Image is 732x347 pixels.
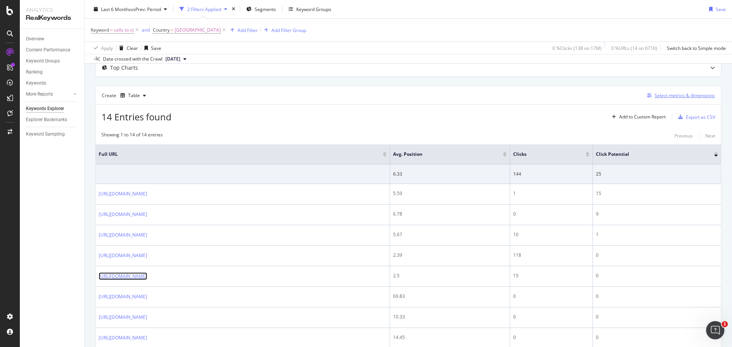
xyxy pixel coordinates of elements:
[238,27,258,33] div: Add Filter
[296,6,331,12] div: Keyword Groups
[99,293,147,301] a: [URL][DOMAIN_NAME]
[716,6,726,12] div: Save
[393,231,507,238] div: 5.67
[171,27,173,33] span: =
[705,131,715,141] button: Next
[513,211,589,217] div: 0
[664,42,726,54] button: Switch back to Simple mode
[722,321,728,327] span: 1
[705,133,715,139] div: Next
[596,231,718,238] div: 1
[26,46,79,54] a: Content Performance
[141,42,161,54] button: Save
[596,171,718,177] div: 25
[91,3,170,15] button: Last 6 MonthsvsPrev. Period
[26,14,78,22] div: RealKeywords
[26,35,79,43] a: Overview
[26,68,43,76] div: Ranking
[26,68,79,76] a: Ranking
[187,6,221,12] div: 2 Filters Applied
[227,26,258,35] button: Add Filter
[596,151,703,158] span: Click Potential
[393,211,507,217] div: 6.78
[26,46,70,54] div: Content Performance
[26,130,65,138] div: Keyword Sampling
[26,130,79,138] a: Keyword Sampling
[596,190,718,197] div: 15
[99,231,147,239] a: [URL][DOMAIN_NAME]
[91,42,113,54] button: Apply
[513,190,589,197] div: 1
[99,252,147,259] a: [URL][DOMAIN_NAME]
[706,3,726,15] button: Save
[103,56,162,62] div: Data crossed with the Crawl
[99,190,147,198] a: [URL][DOMAIN_NAME]
[393,272,507,279] div: 2.5
[26,79,46,87] div: Keywords
[101,6,131,12] span: Last 6 Months
[117,90,149,102] button: Table
[513,272,589,279] div: 15
[596,293,718,300] div: 0
[230,5,237,13] div: times
[609,111,666,123] button: Add to Custom Report
[611,45,657,51] div: 0 % URLs ( 14 on 671K )
[99,151,371,158] span: Full URL
[99,334,147,342] a: [URL][DOMAIN_NAME]
[165,56,180,62] span: 2025 Oct. 1st
[393,313,507,320] div: 10.33
[26,6,78,14] div: Analytics
[91,27,109,33] span: Keyword
[596,334,718,341] div: 0
[393,252,507,259] div: 2.39
[127,45,138,51] div: Clear
[644,91,715,100] button: Select metrics & dimensions
[26,116,67,124] div: Explorer Bookmarks
[114,25,134,35] span: cells to ct
[596,211,718,217] div: 9
[162,54,189,64] button: [DATE]
[110,64,138,72] div: Top Charts
[261,26,306,35] button: Add Filter Group
[393,171,507,177] div: 6.33
[513,171,589,177] div: 144
[26,105,79,113] a: Keywords Explorer
[116,42,138,54] button: Clear
[674,133,693,139] div: Previous
[101,110,172,123] span: 14 Entries found
[513,334,589,341] div: 0
[667,45,726,51] div: Switch back to Simple mode
[513,151,574,158] span: Clicks
[675,111,715,123] button: Export as CSV
[596,313,718,320] div: 0
[131,6,161,12] span: vs Prev. Period
[26,105,64,113] div: Keywords Explorer
[393,190,507,197] div: 5.59
[99,272,147,280] a: [URL][DOMAIN_NAME]
[26,79,79,87] a: Keywords
[177,3,230,15] button: 2 Filters Applied
[153,27,170,33] span: Country
[655,92,715,99] div: Select metrics & dimensions
[552,45,602,51] div: 0 % Clicks ( 138 on 17M )
[513,293,589,300] div: 0
[110,27,113,33] span: =
[26,90,71,98] a: More Reports
[101,45,113,51] div: Apply
[26,57,60,65] div: Keyword Groups
[619,115,666,119] div: Add to Custom Report
[513,231,589,238] div: 10
[674,131,693,141] button: Previous
[142,27,150,33] div: and
[393,151,491,158] span: Avg. Position
[596,252,718,259] div: 0
[513,313,589,320] div: 0
[393,334,507,341] div: 14.45
[99,211,147,218] a: [URL][DOMAIN_NAME]
[101,131,163,141] div: Showing 1 to 14 of 14 entries
[175,25,221,35] span: [GEOGRAPHIC_DATA]
[142,26,150,34] button: and
[271,27,306,33] div: Add Filter Group
[151,45,161,51] div: Save
[596,272,718,279] div: 0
